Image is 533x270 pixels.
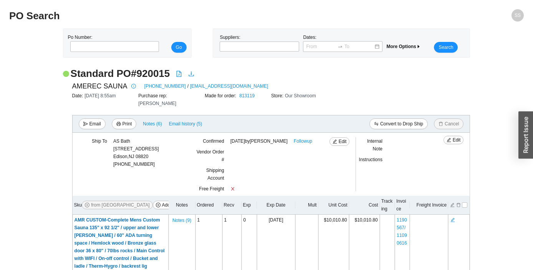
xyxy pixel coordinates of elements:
span: 1 [224,217,227,223]
div: Sku [74,201,167,209]
span: Notes ( 6 ) [143,120,162,128]
span: [PERSON_NAME] [138,101,176,106]
th: Exp [242,196,257,215]
span: Edit [453,136,461,144]
span: info-circle [129,84,138,88]
a: download [188,71,194,78]
button: sendEmail [79,118,106,129]
span: [DATE] 8:55am [84,93,116,98]
span: Email history (5) [169,120,202,128]
button: Search [434,42,458,53]
span: Edit [339,138,347,145]
span: Ship To [92,138,107,144]
span: Our Showroom [285,93,316,98]
span: Date: [72,93,85,98]
span: to [338,44,343,49]
button: plus-circleAdd Items [153,201,186,209]
span: Add Items [162,201,183,209]
span: edit [333,139,337,145]
button: edit [450,202,455,207]
div: Po Number: [68,33,157,53]
span: swap-right [338,44,343,49]
span: file-pdf [176,71,182,77]
button: editEdit [444,136,464,144]
button: Notes (9) [172,216,192,222]
span: / [187,82,189,90]
span: Vendor Order # [197,149,224,162]
th: Exp Date [257,196,295,215]
h2: Standard PO # 920015 [71,67,170,80]
button: delete [456,202,461,207]
span: Print [122,120,132,128]
span: Email [89,120,101,128]
div: Suppliers: [218,33,301,53]
span: Purchase rep: [138,93,169,98]
button: swapConvert to Drop Ship [369,118,428,129]
span: More Options [386,44,420,49]
button: Notes (6) [142,120,162,125]
a: Followup [294,137,312,145]
th: Mult [295,196,318,215]
button: info-circle [127,81,138,92]
span: Confirmed [203,138,224,144]
th: Notes [169,196,195,215]
button: deleteCancel [434,118,463,129]
div: AS Bath [STREET_ADDRESS] Edison , NJ 08820 [113,137,159,160]
button: Email history (5) [169,118,203,129]
button: Go [171,42,187,53]
a: [PHONE_NUMBER] [144,82,186,90]
span: plus-circle [156,203,161,208]
span: edit [450,217,455,223]
span: close [230,187,235,191]
span: edit [447,138,451,143]
span: Made for order: [205,93,238,98]
span: download [188,71,194,77]
span: Internal Note [367,138,382,152]
span: Free Freight [199,186,224,192]
th: Recv [222,196,242,215]
h2: PO Search [9,9,395,23]
input: From [306,43,336,50]
button: editEdit [329,137,350,146]
th: Invoice [395,196,410,215]
div: [PHONE_NUMBER] [113,137,159,168]
span: Notes ( 9 ) [172,217,191,224]
span: Instructions [359,157,382,162]
a: 813119 [239,93,255,98]
button: printerPrint [112,118,137,129]
button: edit [450,217,455,222]
span: Store: [271,93,285,98]
a: 1190567/11090616 [397,217,407,246]
span: Convert to Drop Ship [380,120,423,128]
th: Tracking [380,196,395,215]
span: printer [116,122,121,127]
a: file-pdf [176,71,182,78]
span: caret-right [416,44,421,49]
th: Ordered [195,196,222,215]
th: Freight Invoice [410,196,448,215]
span: [DATE] by [PERSON_NAME] [230,137,288,145]
div: Dates: [301,33,384,53]
th: Unit Cost [318,196,349,215]
span: Go [176,43,182,51]
th: Cost [349,196,380,215]
span: SS [515,9,521,22]
span: Search [439,43,453,51]
span: send [83,122,88,127]
span: Shipping Account [206,168,224,181]
input: To [344,43,374,50]
span: AMEREC SAUNA [72,80,127,92]
a: [EMAIL_ADDRESS][DOMAIN_NAME] [190,82,268,90]
button: plus-circlefrom [GEOGRAPHIC_DATA] [82,201,152,209]
span: swap [374,122,379,127]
